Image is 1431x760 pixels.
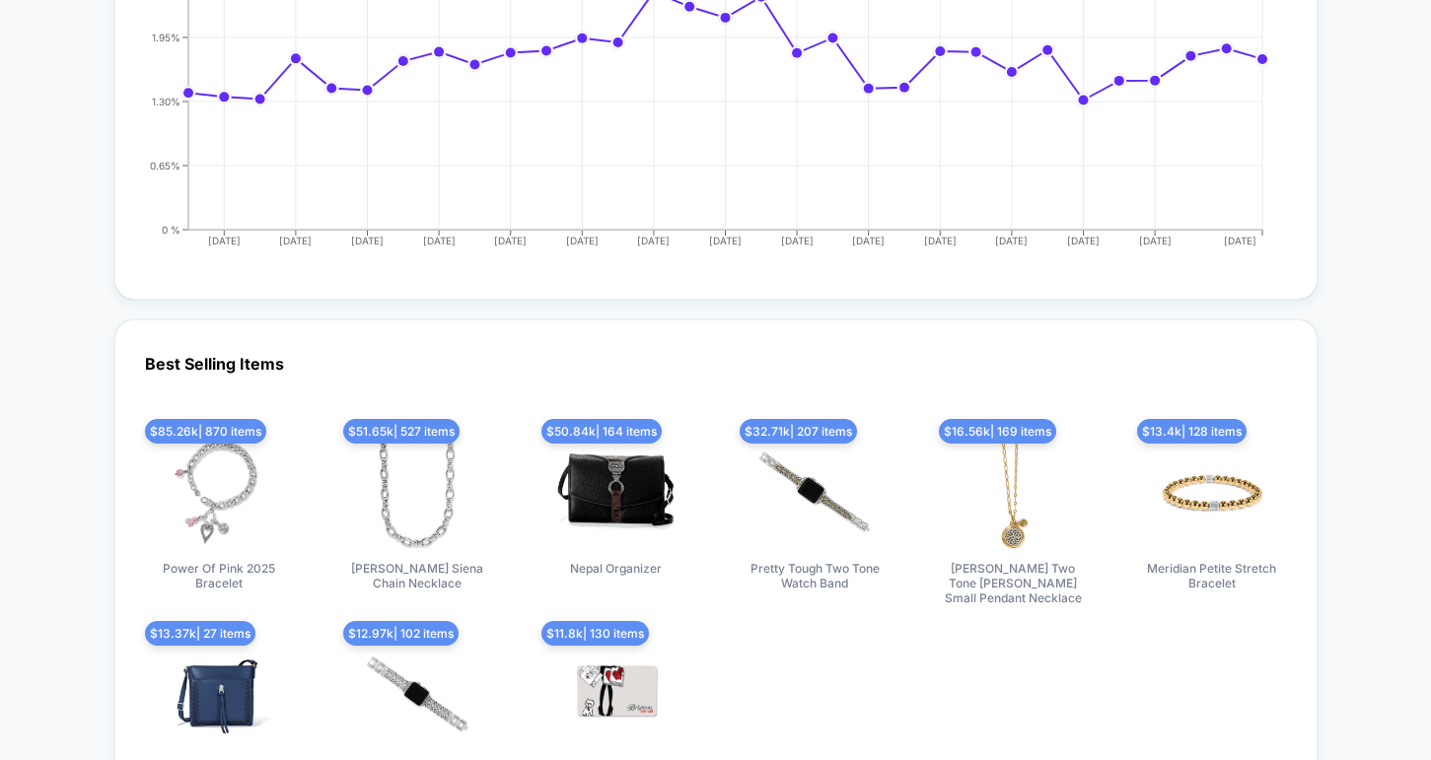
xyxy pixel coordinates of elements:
[741,561,889,590] span: Pretty Tough Two Tone Watch Band
[1067,235,1100,246] tspan: [DATE]
[637,235,670,246] tspan: [DATE]
[145,419,266,444] span: $ 85.26k | 870 items
[541,419,662,444] span: $ 50.84k | 164 items
[351,235,384,246] tspan: [DATE]
[358,635,476,753] img: produt
[541,621,649,646] span: $ 11.8k | 130 items
[709,235,742,246] tspan: [DATE]
[1137,419,1247,444] span: $ 13.4k | 128 items
[343,419,460,444] span: $ 51.65k | 527 items
[145,561,293,590] span: Power Of Pink 2025 Bracelet
[494,235,527,246] tspan: [DATE]
[152,32,180,43] tspan: 1.95%
[852,235,885,246] tspan: [DATE]
[162,224,180,236] tspan: 0 %
[160,433,278,551] img: produt
[755,433,874,551] img: produt
[570,561,662,576] span: Nepal Organizer
[279,235,312,246] tspan: [DATE]
[145,621,255,646] span: $ 13.37k | 27 items
[740,419,857,444] span: $ 32.71k | 207 items
[924,235,957,246] tspan: [DATE]
[358,433,476,551] img: produt
[1224,235,1256,246] tspan: [DATE]
[1138,561,1286,590] span: Meridian Petite Stretch Bracelet
[954,433,1072,551] img: produt
[160,635,278,753] img: produt
[208,235,241,246] tspan: [DATE]
[343,561,491,590] span: [PERSON_NAME] Siena Chain Necklace
[152,96,180,107] tspan: 1.30%
[557,433,676,551] img: produt
[939,419,1056,444] span: $ 16.56k | 169 items
[995,235,1028,246] tspan: [DATE]
[557,635,676,753] img: produt
[1139,235,1172,246] tspan: [DATE]
[150,160,180,172] tspan: 0.65%
[939,561,1087,605] span: [PERSON_NAME] Two Tone [PERSON_NAME] Small Pendant Necklace
[343,621,459,646] span: $ 12.97k | 102 items
[781,235,814,246] tspan: [DATE]
[566,235,599,246] tspan: [DATE]
[423,235,456,246] tspan: [DATE]
[1153,433,1271,551] img: produt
